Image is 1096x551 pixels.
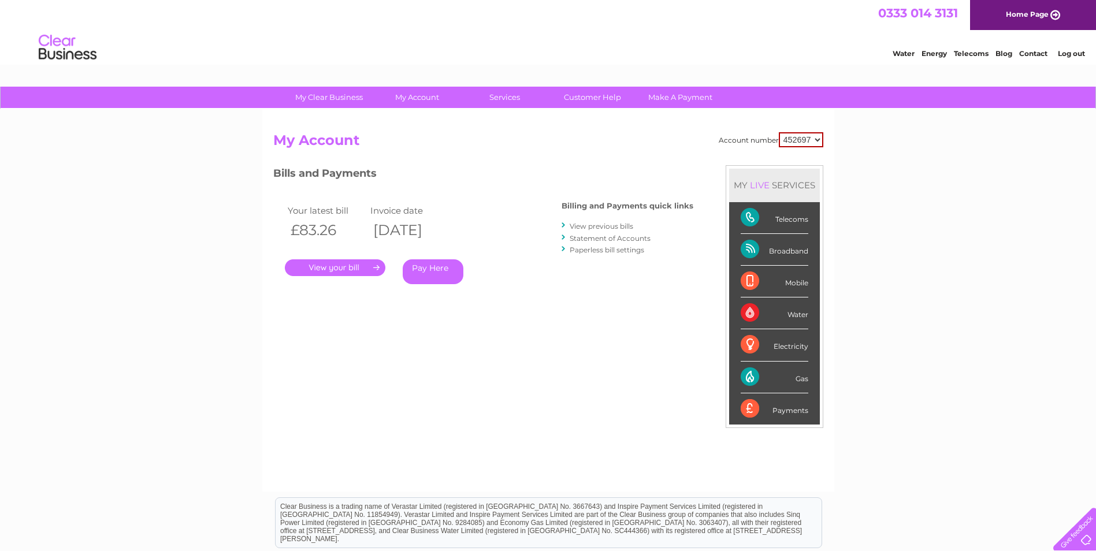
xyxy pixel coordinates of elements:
[403,259,463,284] a: Pay Here
[741,234,808,266] div: Broadband
[748,180,772,191] div: LIVE
[367,218,451,242] th: [DATE]
[741,329,808,361] div: Electricity
[1019,49,1047,58] a: Contact
[719,132,823,147] div: Account number
[741,393,808,425] div: Payments
[570,245,644,254] a: Paperless bill settings
[741,297,808,329] div: Water
[38,30,97,65] img: logo.png
[741,202,808,234] div: Telecoms
[285,259,385,276] a: .
[570,222,633,230] a: View previous bills
[562,202,693,210] h4: Billing and Payments quick links
[545,87,640,108] a: Customer Help
[995,49,1012,58] a: Blog
[741,266,808,297] div: Mobile
[1058,49,1085,58] a: Log out
[893,49,915,58] a: Water
[633,87,728,108] a: Make A Payment
[273,165,693,185] h3: Bills and Payments
[954,49,989,58] a: Telecoms
[457,87,552,108] a: Services
[285,203,368,218] td: Your latest bill
[729,169,820,202] div: MY SERVICES
[741,362,808,393] div: Gas
[285,218,368,242] th: £83.26
[273,132,823,154] h2: My Account
[367,203,451,218] td: Invoice date
[276,6,822,56] div: Clear Business is a trading name of Verastar Limited (registered in [GEOGRAPHIC_DATA] No. 3667643...
[369,87,465,108] a: My Account
[570,234,651,243] a: Statement of Accounts
[878,6,958,20] a: 0333 014 3131
[922,49,947,58] a: Energy
[281,87,377,108] a: My Clear Business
